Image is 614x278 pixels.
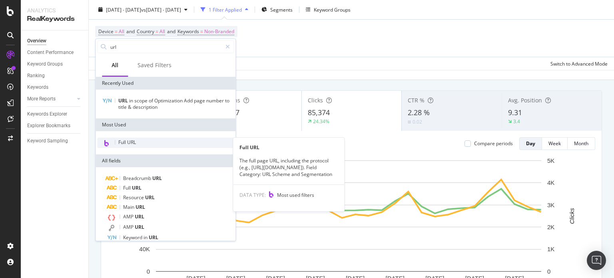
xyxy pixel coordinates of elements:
div: 1 Filter Applied [209,6,242,13]
text: 4K [547,179,554,186]
a: More Reports [27,95,75,103]
span: page [194,97,206,104]
a: Content Performance [27,48,83,57]
span: = [200,28,203,35]
input: Search by field name [110,41,222,53]
button: 1 Filter Applied [197,3,251,16]
div: Recently Used [96,77,235,90]
span: Resource [123,194,145,201]
span: URL [136,204,145,210]
div: Open Intercom Messenger [587,251,606,270]
div: Most Used [96,118,235,131]
span: and [126,28,135,35]
span: Most used filters [277,192,314,198]
button: [DATE] - [DATE]vs[DATE] - [DATE] [95,3,191,16]
text: 5K [547,157,554,164]
span: Keywords [177,28,199,35]
div: Week [548,140,561,147]
span: in [129,97,134,104]
text: 3K [547,202,554,208]
span: AMP [123,213,135,220]
span: 2.28 % [408,108,430,117]
div: Ranking [27,72,45,80]
div: All [112,61,118,69]
button: Segments [258,3,296,16]
span: Main [123,204,136,210]
div: Switch to Advanced Mode [550,60,608,67]
a: Overview [27,37,83,45]
a: Keywords Explorer [27,110,83,118]
button: Switch to Advanced Mode [547,57,608,70]
span: number [206,97,225,104]
span: of [149,97,154,104]
button: Day [519,137,542,150]
span: to [225,97,229,104]
div: All fields [96,154,235,167]
span: Optimization [154,97,184,104]
div: Keyword Groups [27,60,63,68]
span: = [115,28,118,35]
text: 2K [547,224,554,230]
span: Full [123,184,132,191]
span: URL [152,175,162,182]
span: description [133,104,157,110]
span: URL [135,224,144,230]
span: All [119,26,124,37]
span: AMP [123,224,135,230]
div: Keyword Groups [314,6,351,13]
a: Ranking [27,72,83,80]
span: URL [145,194,155,201]
span: URL [132,184,142,191]
a: Explorer Bookmarks [27,122,83,130]
span: Device [98,28,114,35]
div: Explorer Bookmarks [27,122,70,130]
span: & [128,104,133,110]
button: Month [568,137,595,150]
span: CTR % [408,96,425,104]
div: Keywords [27,83,48,92]
span: vs [DATE] - [DATE] [141,6,181,13]
text: Clicks [568,208,575,224]
span: URL [135,213,144,220]
span: 85,374 [308,108,330,117]
span: Impressions [207,96,240,104]
div: The full page URL, including the protocol (e.g., [URL][DOMAIN_NAME]). Field Category: URL Scheme ... [233,157,344,178]
span: title [118,104,128,110]
div: 24.34% [313,118,329,125]
div: Compare periods [474,140,513,147]
div: Content Performance [27,48,74,57]
div: Saved Filters [138,61,171,69]
span: scope [134,97,149,104]
a: Keywords [27,83,83,92]
div: Keywords Explorer [27,110,67,118]
div: More Reports [27,95,56,103]
span: Breadcrumb [123,175,152,182]
div: Day [526,140,535,147]
div: Full URL [233,144,344,151]
div: Month [574,140,588,147]
span: Full URL [118,139,136,146]
div: RealKeywords [27,14,82,24]
div: 3.4 [513,118,520,125]
button: Keyword Groups [303,3,354,16]
span: All [159,26,165,37]
span: [DATE] - [DATE] [106,6,141,13]
text: 40K [139,246,150,252]
span: URL [149,234,158,241]
span: and [167,28,175,35]
span: Country [137,28,154,35]
span: Segments [270,6,293,13]
span: Add [184,97,194,104]
span: DATA TYPE: [239,192,266,198]
div: Overview [27,37,46,45]
span: Non-Branded [204,26,234,37]
div: 0.02 [413,118,422,125]
img: Equal [408,121,411,123]
span: 9.31 [508,108,522,117]
span: Avg. Position [508,96,542,104]
text: 1K [547,246,554,252]
span: Keyword [123,234,144,241]
a: Keyword Sampling [27,137,83,145]
text: 0 [147,268,150,275]
text: 0 [547,268,550,275]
